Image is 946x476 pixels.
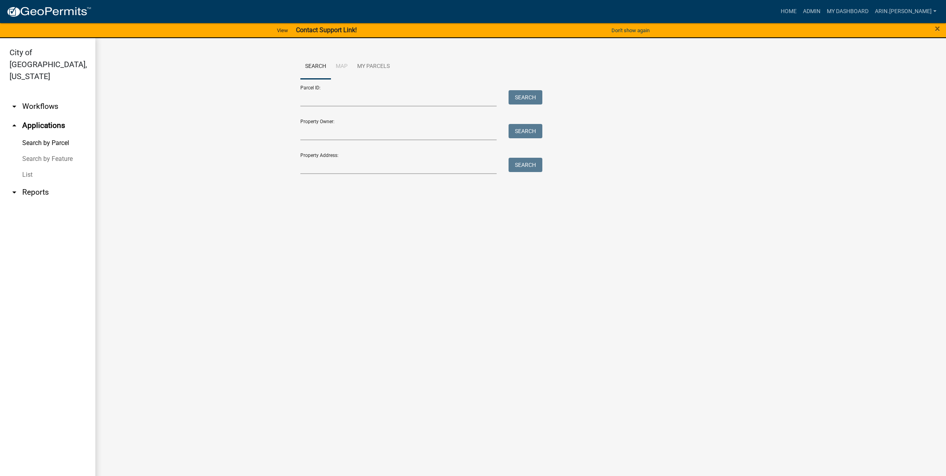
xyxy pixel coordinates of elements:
[509,124,542,138] button: Search
[10,188,19,197] i: arrow_drop_down
[935,23,940,34] span: ×
[778,4,800,19] a: Home
[872,4,940,19] a: arin.[PERSON_NAME]
[608,24,653,37] button: Don't show again
[300,54,331,79] a: Search
[10,102,19,111] i: arrow_drop_down
[824,4,872,19] a: My Dashboard
[352,54,395,79] a: My Parcels
[509,90,542,104] button: Search
[274,24,291,37] a: View
[800,4,824,19] a: Admin
[935,24,940,33] button: Close
[10,121,19,130] i: arrow_drop_up
[296,26,357,34] strong: Contact Support Link!
[509,158,542,172] button: Search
